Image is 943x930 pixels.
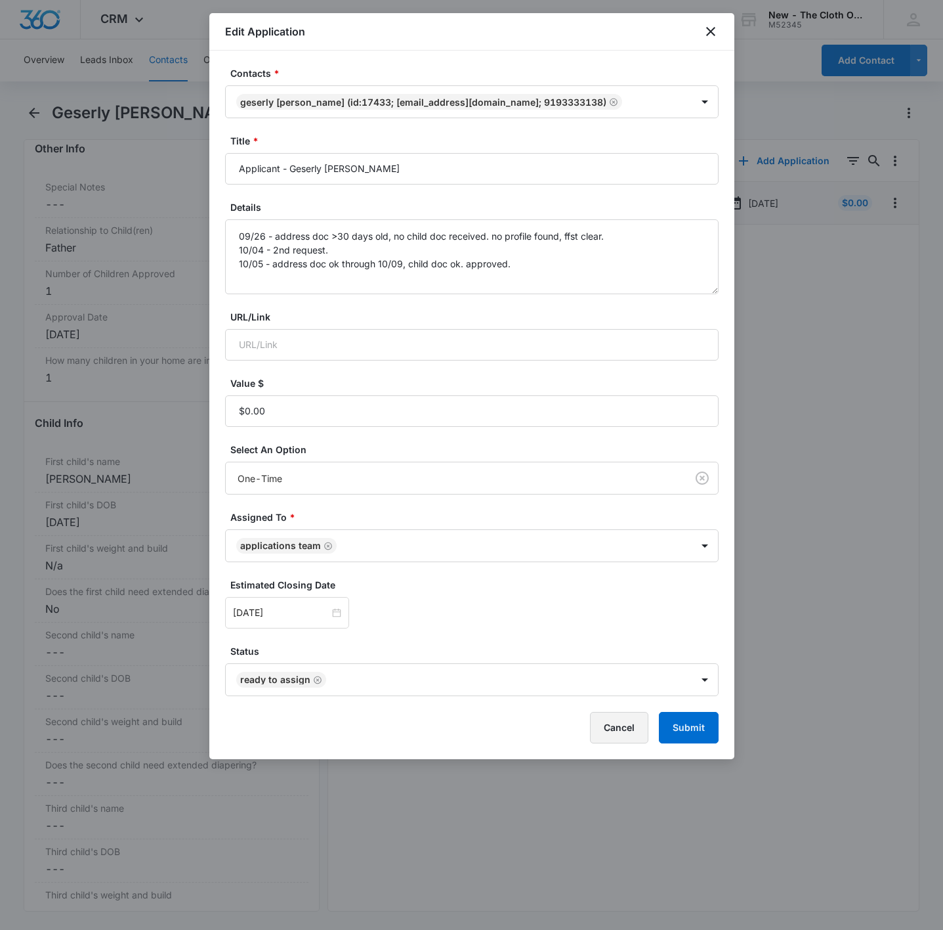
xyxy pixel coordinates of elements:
input: Title [225,153,719,185]
label: Title [230,134,724,148]
label: Assigned To [230,510,724,524]
h1: Edit Application [225,24,305,39]
div: Geserly [PERSON_NAME] (ID:17433; [EMAIL_ADDRESS][DOMAIN_NAME]; 9193333138) [240,97,606,108]
div: Applications Team [240,541,321,550]
div: Remove Ready to Assign [310,675,322,684]
label: Details [230,200,724,214]
label: Status [230,644,724,658]
label: Value $ [230,376,724,390]
label: Estimated Closing Date [230,578,724,592]
label: URL/Link [230,310,724,324]
input: Oct 12, 2025 [233,606,329,620]
label: Select An Option [230,443,724,456]
textarea: 09/26 - address doc >30 days old, no child doc received. no profile found, ffst clear. 10/04 - 2n... [225,219,719,294]
div: Remove Applications Team [321,541,333,550]
button: Clear [692,468,713,489]
button: Submit [659,712,719,743]
div: Remove Geserly Rosario De Leon (ID:17433; geserly098@live.com; 9193333138) [606,97,618,106]
div: Ready to Assign [240,675,310,684]
label: Contacts [230,66,724,80]
input: URL/Link [225,329,719,361]
button: Cancel [590,712,648,743]
button: close [703,24,719,39]
input: Value $ [225,395,719,427]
